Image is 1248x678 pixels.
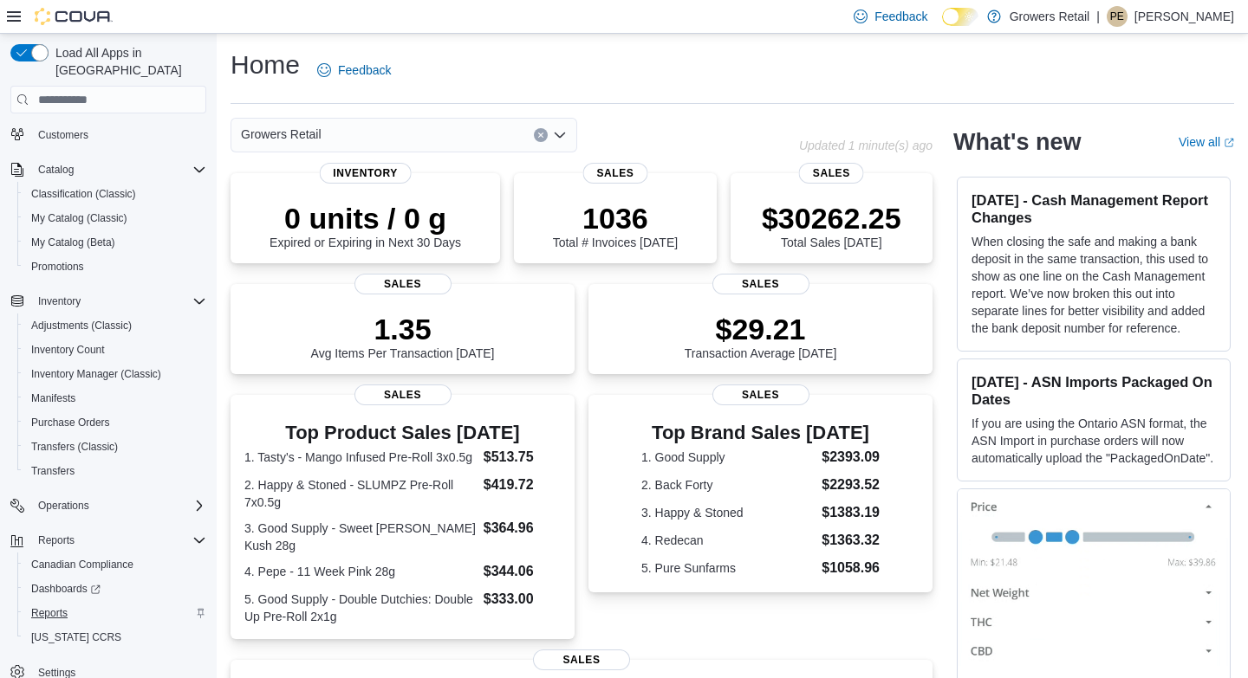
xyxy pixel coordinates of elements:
[972,373,1216,408] h3: [DATE] - ASN Imports Packaged On Dates
[24,232,122,253] a: My Catalog (Beta)
[31,495,96,516] button: Operations
[24,256,91,277] a: Promotions
[24,412,206,433] span: Purchase Orders
[24,627,128,648] a: [US_STATE] CCRS
[31,530,206,551] span: Reports
[641,504,815,521] dt: 3. Happy & Stoned
[31,495,206,516] span: Operations
[1134,6,1234,27] p: [PERSON_NAME]
[24,208,206,229] span: My Catalog (Classic)
[3,158,213,182] button: Catalog
[31,291,88,312] button: Inventory
[484,475,561,495] dd: $419.72
[17,552,213,577] button: Canadian Compliance
[31,236,115,249] span: My Catalog (Beta)
[24,627,206,648] span: Washington CCRS
[972,415,1216,467] p: If you are using the Ontario ASN format, the ASN Import in purchase orders will now automatically...
[24,461,206,481] span: Transfers
[24,436,206,457] span: Transfers (Classic)
[231,48,300,82] h1: Home
[3,494,213,518] button: Operations
[244,423,561,443] h3: Top Product Sales [DATE]
[31,125,95,145] a: Customers
[17,459,213,483] button: Transfers
[24,315,139,336] a: Adjustments (Classic)
[244,591,477,625] dt: 5. Good Supply - Double Dutchies: Double Up Pre-Roll 2x1g
[822,447,880,468] dd: $2393.09
[31,260,84,274] span: Promotions
[17,577,213,601] a: Dashboards
[972,191,1216,226] h3: [DATE] - Cash Management Report Changes
[24,603,206,623] span: Reports
[822,502,880,523] dd: $1383.19
[17,601,213,625] button: Reports
[17,230,213,255] button: My Catalog (Beta)
[762,201,901,249] div: Total Sales [DATE]
[31,211,127,225] span: My Catalog (Classic)
[38,163,74,177] span: Catalog
[874,8,927,25] span: Feedback
[24,412,117,433] a: Purchase Orders
[484,518,561,539] dd: $364.96
[31,630,121,644] span: [US_STATE] CCRS
[24,208,134,229] a: My Catalog (Classic)
[553,128,567,142] button: Open list of options
[38,294,81,308] span: Inventory
[17,338,213,362] button: Inventory Count
[1010,6,1090,27] p: Growers Retail
[17,182,213,206] button: Classification (Classic)
[533,649,630,670] span: Sales
[31,582,101,596] span: Dashboards
[24,578,107,599] a: Dashboards
[31,159,206,180] span: Catalog
[270,201,461,236] p: 0 units / 0 g
[553,201,678,249] div: Total # Invoices [DATE]
[24,388,82,409] a: Manifests
[24,232,206,253] span: My Catalog (Beta)
[1107,6,1128,27] div: Penny Eliopoulos
[31,159,81,180] button: Catalog
[31,343,105,357] span: Inventory Count
[244,520,477,554] dt: 3. Good Supply - Sweet [PERSON_NAME] Kush 28g
[31,606,68,620] span: Reports
[241,124,322,145] span: Growers Retail
[31,530,81,551] button: Reports
[24,578,206,599] span: Dashboards
[310,53,398,87] a: Feedback
[31,558,133,571] span: Canadian Compliance
[24,184,143,204] a: Classification (Classic)
[38,128,88,142] span: Customers
[31,291,206,312] span: Inventory
[244,476,477,511] dt: 2. Happy & Stoned - SLUMPZ Pre-Roll 7x0.5g
[484,561,561,582] dd: $344.06
[31,319,132,333] span: Adjustments (Classic)
[972,233,1216,337] p: When closing the safe and making a bank deposit in the same transaction, this used to show as one...
[17,362,213,386] button: Inventory Manager (Classic)
[641,559,815,577] dt: 5. Pure Sunfarms
[24,388,206,409] span: Manifests
[17,410,213,435] button: Purchase Orders
[582,163,647,184] span: Sales
[712,384,809,405] span: Sales
[24,339,112,360] a: Inventory Count
[1179,135,1234,149] a: View allExternal link
[24,364,206,384] span: Inventory Manager (Classic)
[24,364,168,384] a: Inventory Manager (Classic)
[17,435,213,459] button: Transfers (Classic)
[685,312,837,360] div: Transaction Average [DATE]
[338,61,391,79] span: Feedback
[31,123,206,145] span: Customers
[311,312,495,360] div: Avg Items Per Transaction [DATE]
[1110,6,1124,27] span: PE
[822,475,880,495] dd: $2293.52
[24,461,81,481] a: Transfers
[319,163,412,184] span: Inventory
[17,206,213,230] button: My Catalog (Classic)
[641,423,880,443] h3: Top Brand Sales [DATE]
[24,603,75,623] a: Reports
[712,274,809,294] span: Sales
[38,499,89,513] span: Operations
[31,187,136,201] span: Classification (Classic)
[244,563,477,580] dt: 4. Pepe - 11 Week Pink 28g
[311,312,495,346] p: 1.35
